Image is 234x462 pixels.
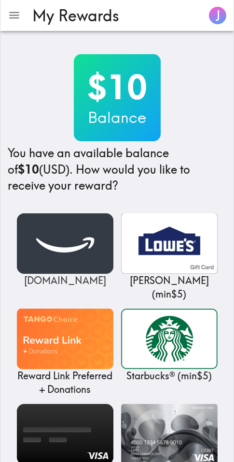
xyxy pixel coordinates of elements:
a: Reward Link Preferred + DonationsReward Link Preferred + Donations [17,309,113,396]
h2: $10 [74,67,161,107]
img: Amazon.com [17,213,113,274]
img: Lowe's [121,213,218,274]
h3: My Rewards [32,6,197,25]
p: Reward Link Preferred + Donations [17,369,113,396]
button: J [205,3,230,28]
img: Starbucks® [121,309,218,369]
h4: You have an available balance of (USD) . How would you like to receive your reward? [8,145,226,194]
span: J [216,7,220,24]
p: [DOMAIN_NAME] [17,274,113,287]
h3: Balance [74,106,161,128]
a: Starbucks®Starbucks® (min$5) [121,309,218,383]
b: $10 [18,162,39,177]
a: Amazon.com[DOMAIN_NAME] [17,213,113,287]
img: Reward Link Preferred + Donations [17,309,113,369]
p: Starbucks® ( min $5 ) [121,369,218,383]
p: [PERSON_NAME] ( min $5 ) [121,274,218,301]
a: Lowe's[PERSON_NAME] (min$5) [121,213,218,301]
